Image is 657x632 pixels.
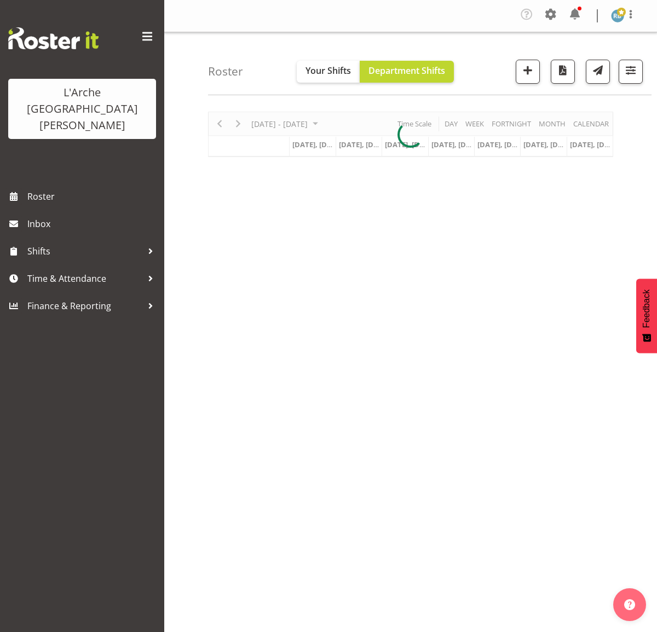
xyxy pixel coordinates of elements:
[8,27,99,49] img: Rosterit website logo
[306,65,351,77] span: Your Shifts
[27,298,142,314] span: Finance & Reporting
[19,84,145,134] div: L'Arche [GEOGRAPHIC_DATA][PERSON_NAME]
[516,60,540,84] button: Add a new shift
[551,60,575,84] button: Download a PDF of the roster according to the set date range.
[297,61,360,83] button: Your Shifts
[586,60,610,84] button: Send a list of all shifts for the selected filtered period to all rostered employees.
[208,65,243,78] h4: Roster
[27,188,159,205] span: Roster
[611,9,624,22] img: robin-buch3407.jpg
[27,270,142,287] span: Time & Attendance
[360,61,454,83] button: Department Shifts
[636,279,657,353] button: Feedback - Show survey
[619,60,643,84] button: Filter Shifts
[27,243,142,259] span: Shifts
[624,599,635,610] img: help-xxl-2.png
[27,216,159,232] span: Inbox
[368,65,445,77] span: Department Shifts
[642,289,652,328] span: Feedback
